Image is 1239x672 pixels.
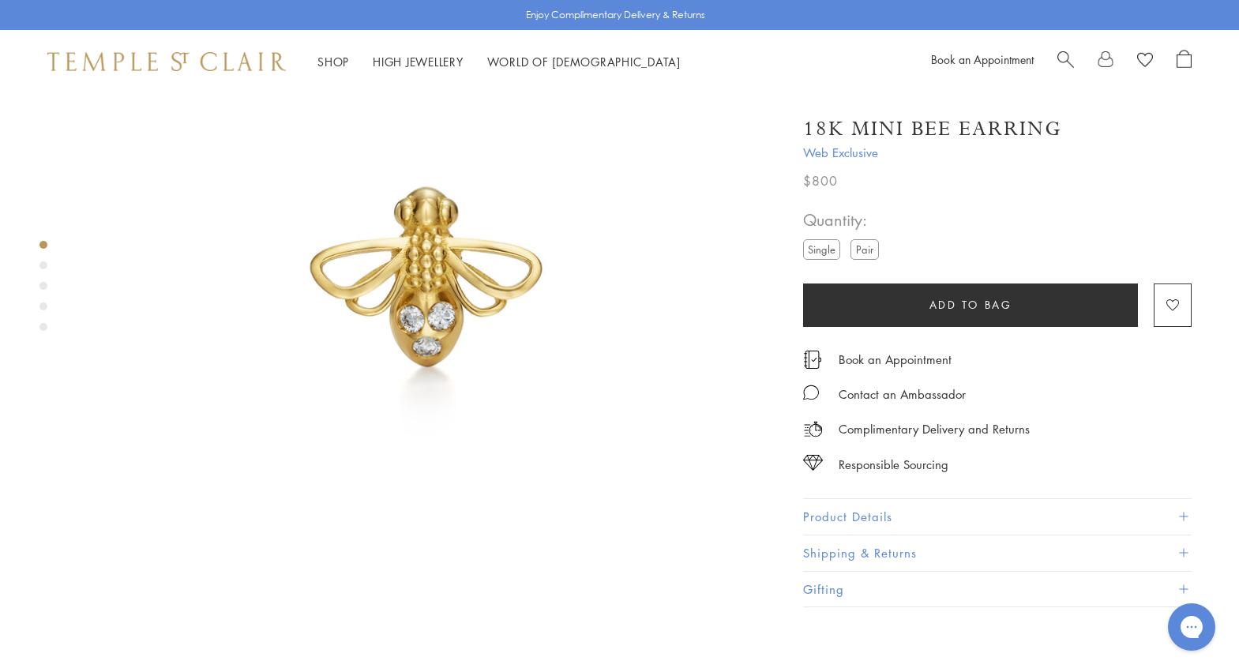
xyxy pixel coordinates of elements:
[803,385,819,400] img: MessageIcon-01_2.svg
[850,239,879,259] label: Pair
[803,171,838,191] span: $800
[803,239,840,259] label: Single
[39,237,47,344] div: Product gallery navigation
[1177,50,1192,73] a: Open Shopping Bag
[929,296,1012,313] span: Add to bag
[803,207,885,233] span: Quantity:
[839,455,948,475] div: Responsible Sourcing
[373,54,464,69] a: High JewelleryHigh Jewellery
[526,7,705,23] p: Enjoy Complimentary Delivery & Returns
[839,385,966,404] div: Contact an Ambassador
[803,499,1192,535] button: Product Details
[317,52,681,72] nav: Main navigation
[47,52,286,71] img: Temple St. Clair
[803,283,1138,327] button: Add to bag
[317,54,349,69] a: ShopShop
[803,572,1192,607] button: Gifting
[487,54,681,69] a: World of [DEMOGRAPHIC_DATA]World of [DEMOGRAPHIC_DATA]
[1160,598,1223,656] iframe: Gorgias live chat messenger
[803,115,1062,143] h1: 18K Mini Bee Earring
[803,535,1192,571] button: Shipping & Returns
[839,351,952,368] a: Book an Appointment
[839,419,1030,439] p: Complimentary Delivery and Returns
[1137,50,1153,73] a: View Wishlist
[803,351,822,369] img: icon_appointment.svg
[803,455,823,471] img: icon_sourcing.svg
[803,419,823,439] img: icon_delivery.svg
[1057,50,1074,73] a: Search
[931,51,1034,67] a: Book an Appointment
[803,143,1192,163] span: Web Exclusive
